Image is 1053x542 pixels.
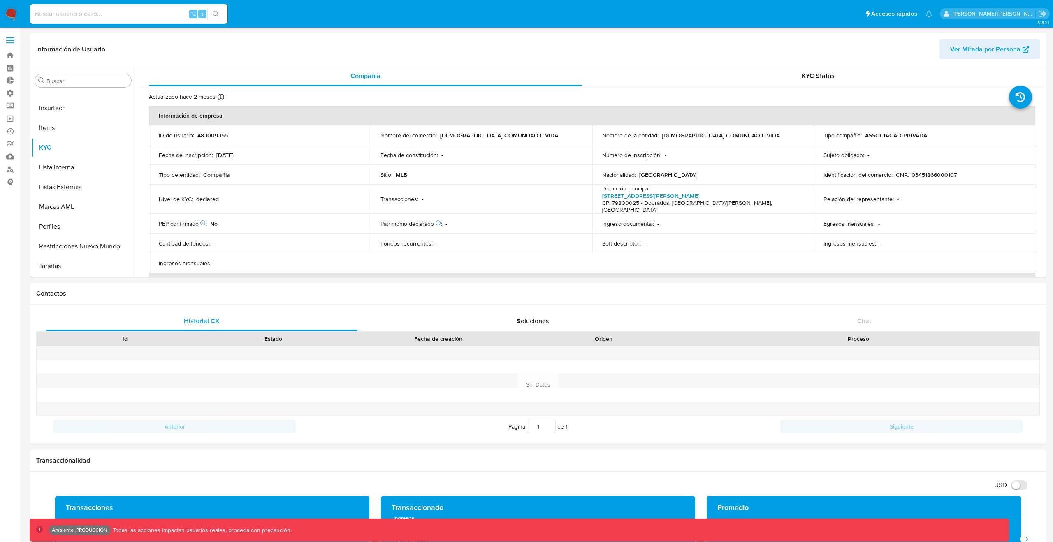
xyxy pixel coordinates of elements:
[36,290,1040,298] h1: Contactos
[159,195,193,203] p: Nivel de KYC :
[535,335,672,343] div: Origen
[441,151,443,159] p: -
[823,151,864,159] p: Sujeto obligado :
[36,456,1040,465] h1: Transaccionalidad
[353,335,524,343] div: Fecha de creación
[380,132,437,139] p: Nombre del comercio :
[602,192,700,200] a: [STREET_ADDRESS][PERSON_NAME]
[950,39,1021,59] span: Ver Mirada por Persona
[32,158,135,177] button: Lista Interna
[380,240,433,247] p: Fondos recurrentes :
[159,220,207,227] p: PEP confirmado :
[380,151,438,159] p: Fecha de constitución :
[350,71,380,81] span: Compañía
[380,220,442,227] p: Patrimonio declarado :
[802,71,835,81] span: KYC Status
[213,240,215,247] p: -
[871,9,917,18] span: Accesos rápidos
[32,236,135,256] button: Restricciones Nuevo Mundo
[823,171,893,178] p: Identificación del comercio :
[602,185,651,192] p: Dirección principal :
[566,422,568,431] span: 1
[602,151,661,159] p: Número de inscripción :
[53,420,296,433] button: Anterior
[897,195,899,203] p: -
[662,132,780,139] p: [DEMOGRAPHIC_DATA] COMUNHAO E VIDA
[36,45,105,53] h1: Información de Usuario
[879,240,881,247] p: -
[203,171,230,178] p: Compañia
[953,10,1036,18] p: esteban.salas@mercadolibre.com.co
[216,151,234,159] p: [DATE]
[201,10,204,18] span: s
[205,335,341,343] div: Estado
[149,273,1035,293] th: Datos de contacto
[517,316,549,326] span: Soluciones
[857,316,871,326] span: Chat
[602,199,801,214] h4: CP: 79800025 - Dourados, [GEOGRAPHIC_DATA][PERSON_NAME], [GEOGRAPHIC_DATA]
[159,240,210,247] p: Cantidad de fondos :
[32,197,135,217] button: Marcas AML
[159,132,194,139] p: ID de usuario :
[32,177,135,197] button: Listas Externas
[823,220,875,227] p: Egresos mensuales :
[939,39,1040,59] button: Ver Mirada por Persona
[184,316,220,326] span: Historial CX
[665,151,666,159] p: -
[436,240,438,247] p: -
[32,138,135,158] button: KYC
[149,93,216,101] p: Actualizado hace 2 meses
[32,256,135,276] button: Tarjetas
[823,240,876,247] p: Ingresos mensuales :
[380,171,392,178] p: Sitio :
[38,77,45,84] button: Buscar
[207,8,224,20] button: search-icon
[683,335,1034,343] div: Proceso
[210,220,218,227] p: No
[380,195,418,203] p: Transacciones :
[1038,9,1047,18] a: Salir
[190,10,196,18] span: ⌥
[159,171,200,178] p: Tipo de entidad :
[46,77,128,85] input: Buscar
[657,220,659,227] p: -
[925,10,932,17] a: Notificaciones
[196,195,219,203] p: declared
[896,171,957,178] p: CNPJ 03451866000107
[639,171,697,178] p: [GEOGRAPHIC_DATA]
[149,106,1035,125] th: Información de empresa
[159,151,213,159] p: Fecha de inscripción :
[159,259,211,267] p: Ingresos mensuales :
[508,420,568,433] span: Página de
[602,220,654,227] p: Ingreso documental :
[32,118,135,138] button: Items
[644,240,646,247] p: -
[780,420,1023,433] button: Siguiente
[602,132,659,139] p: Nombre de la entidad :
[445,220,447,227] p: -
[111,526,292,534] p: Todas las acciones impactan usuarios reales, proceda con precaución.
[823,195,894,203] p: Relación del representante :
[823,132,862,139] p: Tipo compañía :
[52,528,107,532] p: Ambiente: PRODUCCIÓN
[32,217,135,236] button: Perfiles
[602,240,641,247] p: Soft descriptor :
[197,132,228,139] p: 483009355
[422,195,423,203] p: -
[440,132,558,139] p: [DEMOGRAPHIC_DATA] COMUNHAO E VIDA
[878,220,880,227] p: -
[57,335,193,343] div: Id
[865,132,927,139] p: ASSOCIACAO PRIVADA
[215,259,216,267] p: -
[396,171,407,178] p: MLB
[867,151,869,159] p: -
[32,98,135,118] button: Insurtech
[602,171,636,178] p: Nacionalidad :
[30,9,227,19] input: Buscar usuario o caso...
